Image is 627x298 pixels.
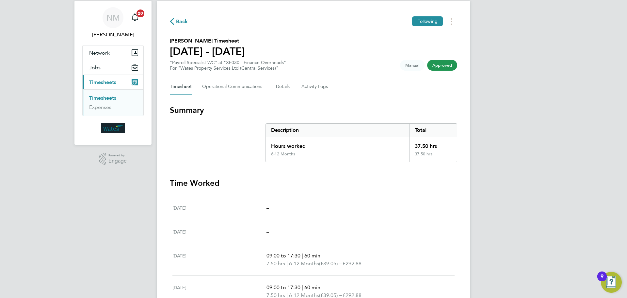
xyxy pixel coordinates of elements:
span: 7.50 hrs [266,260,285,267]
div: 37.50 hrs [409,151,457,162]
div: [DATE] [172,204,266,212]
span: Powered by [108,153,127,158]
button: Jobs [83,60,143,75]
button: Open Resource Center, 9 new notifications [601,272,622,293]
div: Summary [265,123,457,162]
button: Timesheets Menu [445,16,457,26]
div: 37.50 hrs [409,137,457,151]
button: Timesheets [83,75,143,89]
span: – [266,205,269,211]
div: Timesheets [83,89,143,116]
button: Operational Communications [202,79,265,95]
a: NM[PERSON_NAME] [82,7,144,39]
div: 9 [601,276,603,285]
a: Powered byEngage [99,153,127,165]
div: Hours worked [266,137,409,151]
span: | [286,260,288,267]
span: This timesheet was manually created. [400,60,425,71]
span: | [302,284,303,290]
span: Engage [108,158,127,164]
div: Description [266,124,409,137]
span: NM [106,13,120,22]
span: £292.88 [343,260,362,267]
button: Following [412,16,443,26]
span: | [302,253,303,259]
span: – [266,229,269,235]
button: Network [83,45,143,60]
span: 09:00 to 17:30 [266,284,300,290]
button: Details [276,79,291,95]
div: Total [409,124,457,137]
img: wates-logo-retina.png [101,123,125,133]
div: [DATE] [172,252,266,268]
a: Go to home page [82,123,144,133]
span: Nicola Merchant [82,31,144,39]
span: Following [417,18,438,24]
h3: Summary [170,105,457,115]
span: 20 [137,9,144,17]
span: This timesheet has been approved. [427,60,457,71]
div: For "Wates Property Services Ltd (Central Services)" [170,65,286,71]
span: Jobs [89,64,101,71]
div: [DATE] [172,228,266,236]
a: Timesheets [89,95,116,101]
a: 20 [128,7,141,28]
button: Activity Logs [301,79,329,95]
h2: [PERSON_NAME] Timesheet [170,37,245,45]
span: 09:00 to 17:30 [266,253,300,259]
span: 60 min [304,253,320,259]
span: (£39.05) = [319,260,343,267]
button: Timesheet [170,79,192,95]
h1: [DATE] - [DATE] [170,45,245,58]
a: Expenses [89,104,111,110]
span: Back [176,18,188,26]
span: Timesheets [89,79,116,85]
span: 6-12 Months [289,260,319,268]
nav: Main navigation [74,1,152,145]
div: 6-12 Months [271,151,295,157]
div: "Payroll Specialist WC" at "XF030 - Finance Overheads" [170,60,286,71]
span: Network [89,50,110,56]
span: 60 min [304,284,320,290]
h3: Time Worked [170,178,457,188]
button: Back [170,17,188,26]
